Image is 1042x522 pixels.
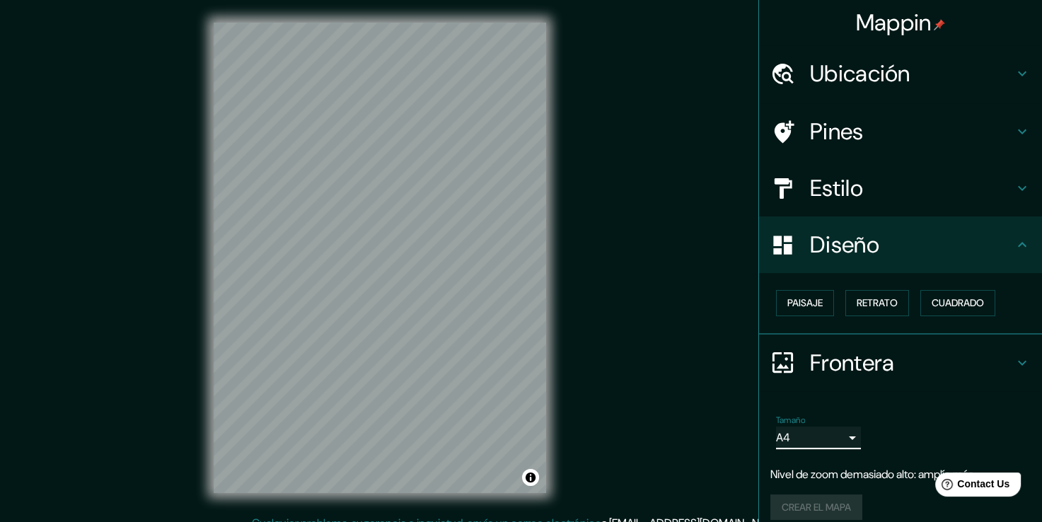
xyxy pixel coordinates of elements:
[810,174,1014,202] h4: Estilo
[770,466,1031,483] p: Nivel de zoom demasiado alto: amplíe más
[776,290,834,316] button: Paisaje
[214,23,546,493] canvas: Mapa
[759,45,1042,102] div: Ubicación
[810,231,1014,259] h4: Diseño
[522,469,539,486] button: Alternar atribución
[759,216,1042,273] div: Diseño
[759,103,1042,160] div: Pines
[759,335,1042,391] div: Frontera
[810,117,1014,146] h4: Pines
[857,294,898,312] font: Retrato
[920,290,995,316] button: Cuadrado
[787,294,823,312] font: Paisaje
[932,294,984,312] font: Cuadrado
[916,467,1026,506] iframe: Help widget launcher
[845,290,909,316] button: Retrato
[776,427,861,449] div: A4
[776,414,805,426] label: Tamaño
[856,8,932,37] font: Mappin
[810,59,1014,88] h4: Ubicación
[759,160,1042,216] div: Estilo
[934,19,945,30] img: pin-icon.png
[810,349,1014,377] h4: Frontera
